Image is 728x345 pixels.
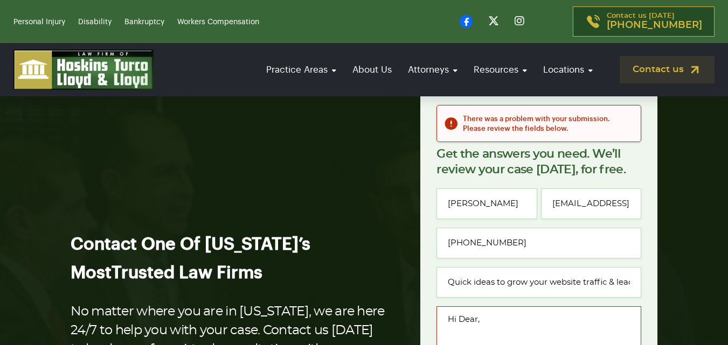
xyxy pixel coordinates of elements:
a: Disability [78,18,112,26]
input: Email* [541,188,641,219]
a: Bankruptcy [124,18,164,26]
span: Trusted Law Firms [112,264,262,281]
input: Full Name [436,188,537,219]
span: Contact One Of [US_STATE]’s [71,236,310,253]
p: Get the answers you need. We’ll review your case [DATE], for free. [436,146,641,178]
h2: There was a problem with your submission. Please review the fields below. [463,114,632,133]
a: Resources [468,54,532,85]
span: [PHONE_NUMBER] [607,20,702,31]
a: About Us [347,54,397,85]
a: Personal Injury [13,18,65,26]
a: Contact us [620,56,715,83]
img: logo [13,50,154,90]
a: Contact us [DATE][PHONE_NUMBER] [573,6,715,37]
a: Locations [538,54,598,85]
a: Workers Compensation [177,18,259,26]
span: Most [71,264,112,281]
p: Contact us [DATE] [607,12,702,31]
a: Attorneys [403,54,463,85]
a: Practice Areas [261,54,342,85]
input: Type of case or question [436,267,641,298]
input: Phone* [436,228,641,258]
